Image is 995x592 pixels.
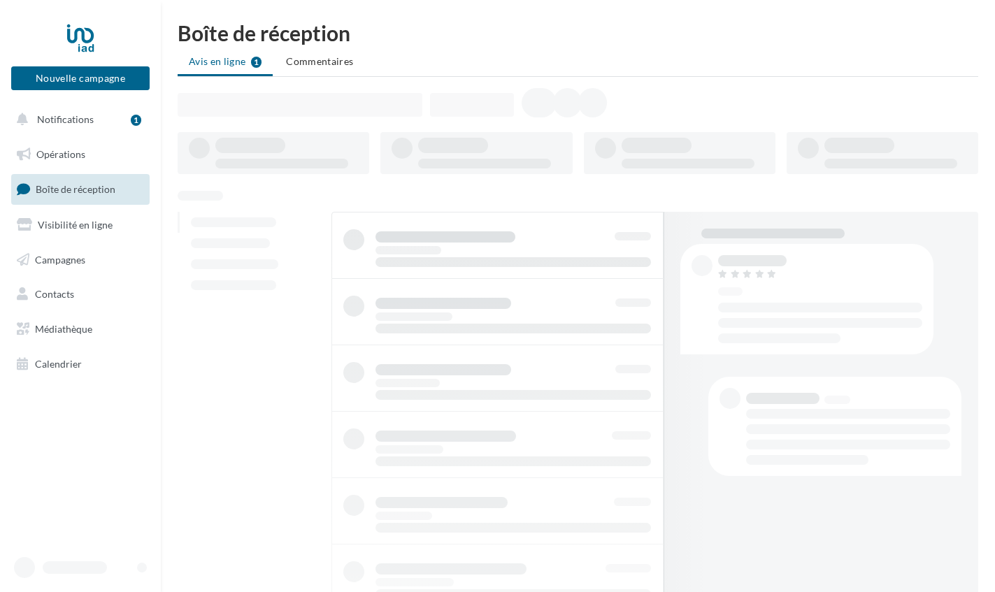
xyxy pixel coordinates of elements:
a: Opérations [8,140,152,169]
span: Notifications [37,113,94,125]
a: Campagnes [8,245,152,275]
span: Commentaires [286,55,353,67]
span: Boîte de réception [36,183,115,195]
span: Opérations [36,148,85,160]
button: Nouvelle campagne [11,66,150,90]
a: Visibilité en ligne [8,210,152,240]
span: Médiathèque [35,323,92,335]
div: Boîte de réception [178,22,978,43]
div: 1 [131,115,141,126]
span: Campagnes [35,253,85,265]
span: Visibilité en ligne [38,219,113,231]
a: Calendrier [8,349,152,379]
span: Contacts [35,288,74,300]
button: Notifications 1 [8,105,147,134]
span: Calendrier [35,358,82,370]
a: Boîte de réception [8,174,152,204]
a: Contacts [8,280,152,309]
a: Médiathèque [8,315,152,344]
